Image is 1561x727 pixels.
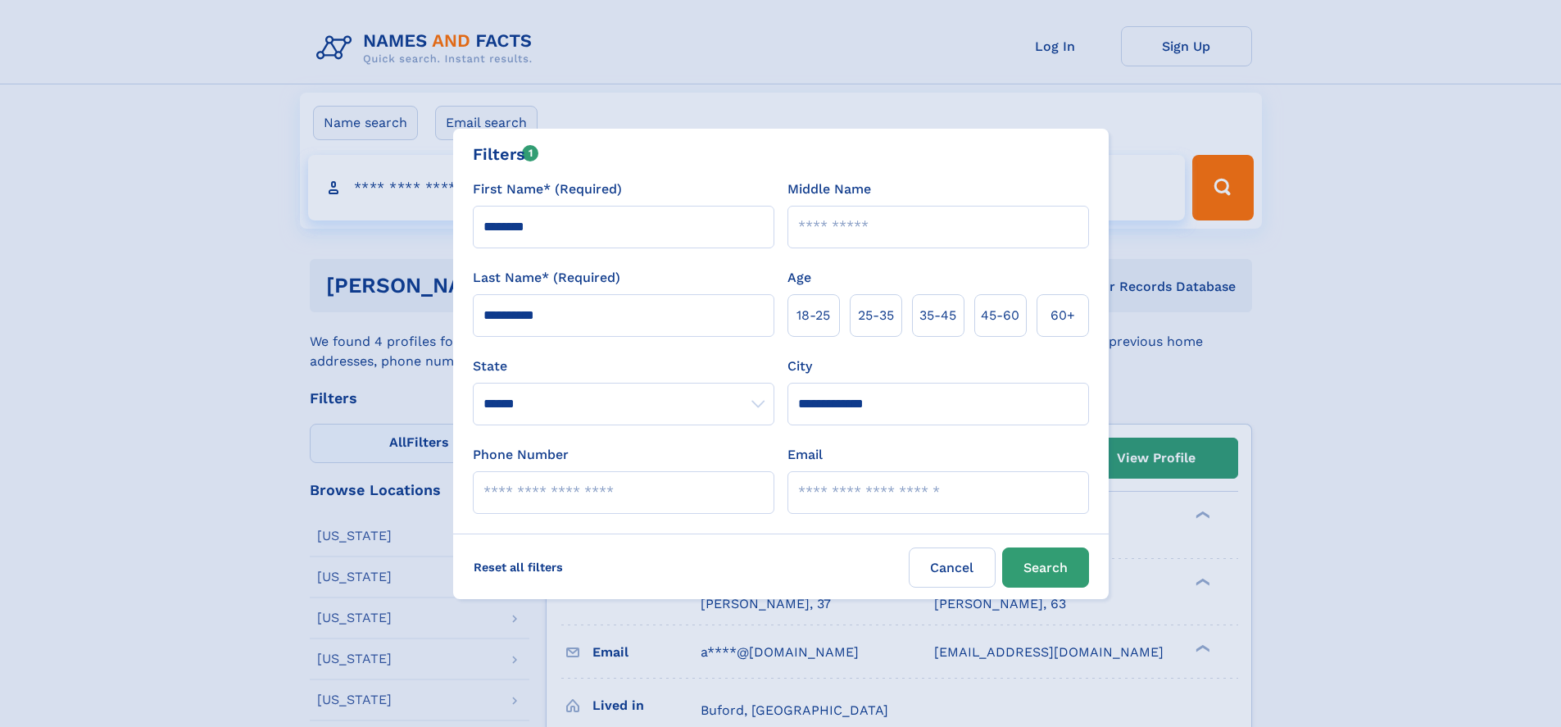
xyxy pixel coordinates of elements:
[787,268,811,288] label: Age
[473,142,539,166] div: Filters
[1002,548,1089,588] button: Search
[473,357,774,376] label: State
[473,268,620,288] label: Last Name* (Required)
[473,445,569,465] label: Phone Number
[796,306,830,325] span: 18‑25
[919,306,956,325] span: 35‑45
[463,548,574,587] label: Reset all filters
[858,306,894,325] span: 25‑35
[787,357,812,376] label: City
[909,548,996,588] label: Cancel
[1050,306,1075,325] span: 60+
[473,179,622,199] label: First Name* (Required)
[981,306,1019,325] span: 45‑60
[787,445,823,465] label: Email
[787,179,871,199] label: Middle Name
